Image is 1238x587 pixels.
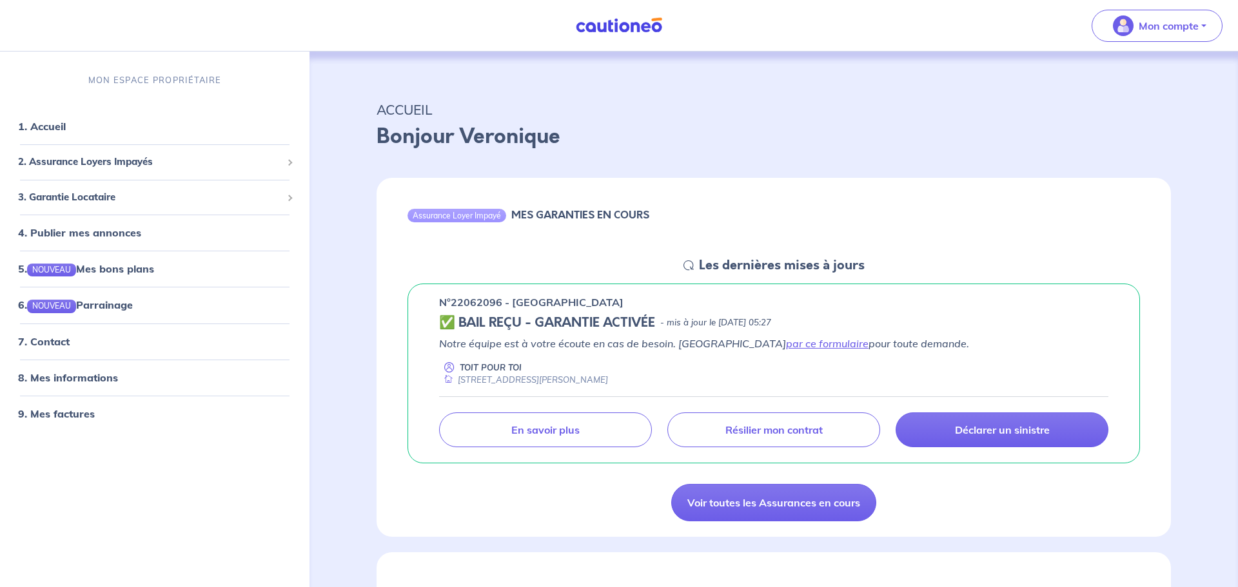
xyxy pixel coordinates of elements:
[439,315,1108,331] div: state: CONTRACT-VALIDATED, Context: ,MAYBE-CERTIFICATE,,LESSOR-DOCUMENTS,IS-ODEALIM
[5,401,304,427] div: 9. Mes factures
[377,98,1171,121] p: ACCUEIL
[896,412,1108,447] a: Déclarer un sinistre
[786,337,869,350] a: par ce formulaire
[667,412,880,447] a: Résilier mon contrat
[439,412,652,447] a: En savoir plus
[18,155,282,169] span: 2. Assurance Loyers Impayés
[5,220,304,245] div: 4. Publier mes annonces
[18,298,133,311] a: 6.NOUVEAUParrainage
[1113,15,1134,36] img: illu_account_valid_menu.svg
[18,371,118,384] a: 8. Mes informations
[5,256,304,282] div: 5.NOUVEAUMes bons plans
[5,185,304,210] div: 3. Garantie Locataire
[511,209,649,221] h6: MES GARANTIES EN COURS
[1139,18,1199,34] p: Mon compte
[408,209,506,222] div: Assurance Loyer Impayé
[5,292,304,318] div: 6.NOUVEAUParrainage
[660,316,771,329] p: - mis à jour le [DATE] 05:27
[5,149,304,175] div: 2. Assurance Loyers Impayés
[18,407,95,420] a: 9. Mes factures
[5,329,304,354] div: 7. Contact
[699,258,865,273] h5: Les dernières mises à jours
[377,121,1171,152] p: Bonjour Veronique
[955,423,1050,436] p: Déclarer un sinistre
[511,423,580,436] p: En savoir plus
[5,365,304,390] div: 8. Mes informations
[18,226,141,239] a: 4. Publier mes annonces
[88,74,221,86] p: MON ESPACE PROPRIÉTAIRE
[18,262,154,275] a: 5.NOUVEAUMes bons plans
[18,190,282,205] span: 3. Garantie Locataire
[439,374,608,386] div: [STREET_ADDRESS][PERSON_NAME]
[725,423,823,436] p: Résilier mon contrat
[5,113,304,139] div: 1. Accueil
[571,17,667,34] img: Cautioneo
[18,120,66,133] a: 1. Accueil
[439,294,624,310] p: n°22062096 - [GEOGRAPHIC_DATA]
[18,335,70,348] a: 7. Contact
[439,336,1108,351] p: Notre équipe est à votre écoute en cas de besoin. [GEOGRAPHIC_DATA] pour toute demande.
[460,361,522,374] p: TOIT POUR TOI
[671,484,876,521] a: Voir toutes les Assurances en cours
[1092,10,1223,42] button: illu_account_valid_menu.svgMon compte
[439,315,655,331] h5: ✅ BAIL REÇU - GARANTIE ACTIVÉE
